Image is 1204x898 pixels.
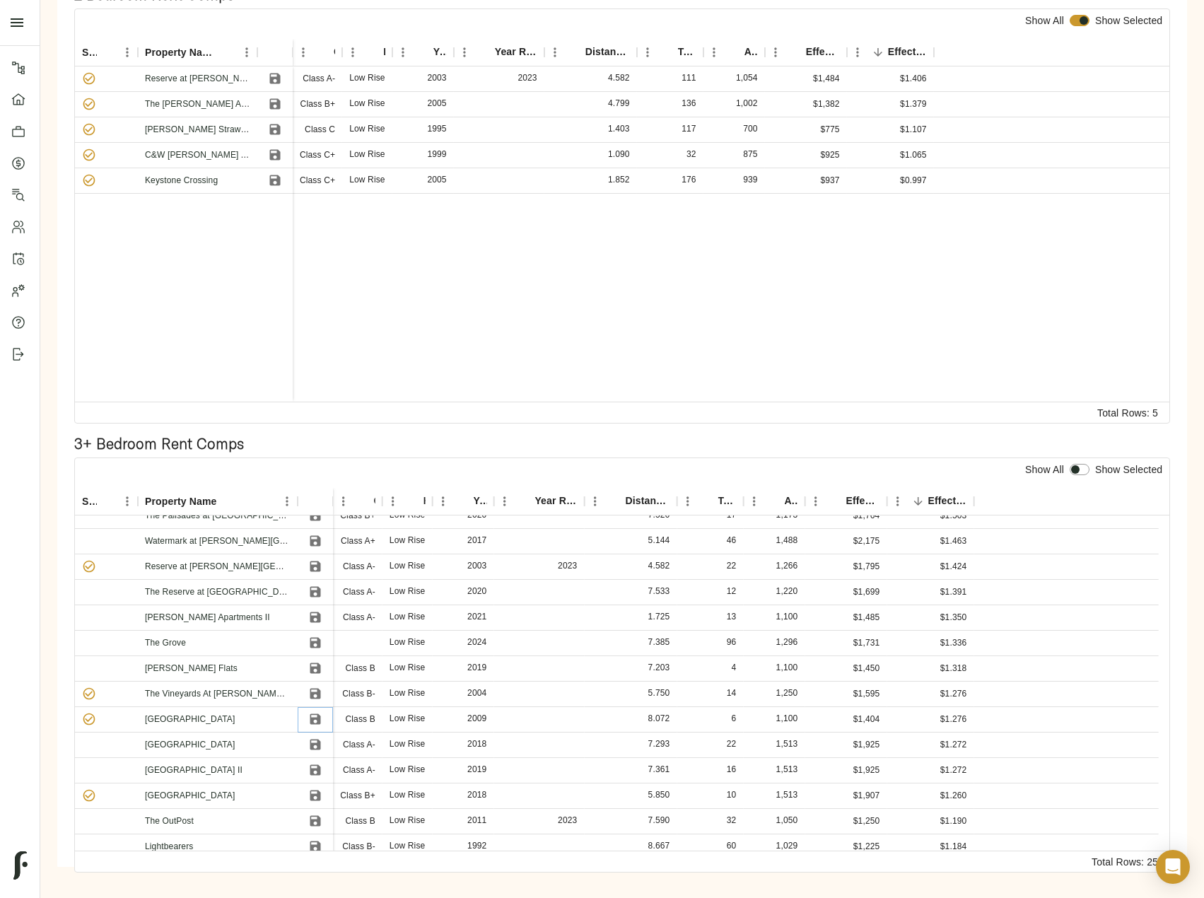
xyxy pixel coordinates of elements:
[727,764,737,776] div: 16
[343,560,375,573] p: Class A-
[300,148,335,161] p: Class C+
[682,123,696,135] div: 117
[75,488,138,515] div: Selected?
[314,42,334,62] button: Sort
[427,123,446,135] div: 1995
[392,38,454,66] div: Year Built
[846,487,879,515] div: Effective Rent
[97,42,117,62] button: Sort
[648,662,670,674] div: 7.203
[467,585,486,597] div: 2020
[608,72,630,84] div: 4.582
[727,509,737,521] div: 17
[584,491,605,512] button: Menu
[145,99,407,109] a: The [PERSON_NAME] At [PERSON_NAME][GEOGRAPHIC_DATA]
[264,170,286,191] button: Save
[900,148,927,161] p: As Of July 2025
[853,815,880,827] p: As Of July 2025
[145,841,194,851] a: Lightbearers
[940,840,967,853] p: As Of April 2025
[432,491,453,512] button: Menu
[305,836,326,857] button: Save
[940,535,967,547] p: As Of July 2025
[727,738,737,750] div: 22
[349,148,385,161] div: Low Rise
[853,585,880,598] p: As Of July 2025
[558,815,577,827] div: 2023
[868,42,888,62] button: Sort
[940,611,967,624] p: As Of July 2025
[145,740,235,750] a: [GEOGRAPHIC_DATA]
[776,611,798,623] div: 1,100
[145,536,361,546] a: Watermark at [PERSON_NAME][GEOGRAPHIC_DATA]
[493,491,515,512] button: Menu
[648,636,670,648] div: 7.385
[805,491,826,512] button: Menu
[847,42,868,63] button: Menu
[82,488,97,515] div: Selected?
[145,663,238,673] a: [PERSON_NAME] Flats
[341,535,375,547] p: Class A+
[515,491,534,511] button: Sort
[682,98,696,110] div: 136
[414,42,433,62] button: Sort
[648,764,670,776] div: 7.361
[776,840,798,852] div: 1,029
[145,689,375,699] a: The Vineyards At [PERSON_NAME][GEOGRAPHIC_DATA]
[900,98,927,110] p: As Of July 2025
[390,815,426,827] div: Low Rise
[908,491,928,511] button: Sort
[467,611,486,623] div: 2021
[648,611,670,623] div: 1.725
[467,509,486,521] div: 2020
[820,123,839,136] p: As Of July 2025
[342,840,375,853] p: Class B-
[940,585,967,598] p: As Of July 2025
[475,42,495,62] button: Sort
[467,687,486,699] div: 2004
[703,38,765,66] div: Avg Sq Ft
[467,840,486,852] div: 1992
[473,487,486,515] div: Year Built
[648,815,670,827] div: 7.590
[853,611,880,624] p: As Of July 2025
[13,851,28,880] img: logo
[677,487,743,515] div: Total Units
[732,713,737,725] div: 6
[454,42,475,63] button: Menu
[390,611,426,623] div: Low Rise
[558,560,577,572] div: 2023
[853,764,880,776] p: As Of July 2025
[342,687,375,700] p: Class B-
[495,38,537,66] div: Year Renovated
[940,560,967,573] p: As Of July 2025
[217,491,237,511] button: Sort
[784,487,797,515] div: Avg Sq Ft
[786,42,806,62] button: Sort
[305,581,326,602] button: Save
[145,714,235,724] a: [GEOGRAPHIC_DATA]
[853,789,880,802] p: As Of July 2025
[427,174,446,186] div: 2005
[305,632,326,653] button: Save
[887,487,974,515] div: Effective RPSF
[305,785,326,806] button: Save
[727,687,737,699] div: 14
[342,42,363,63] button: Menu
[305,810,326,832] button: Save
[743,148,757,161] div: 875
[138,39,257,66] div: Property Name
[765,42,786,63] button: Menu
[658,42,678,62] button: Sort
[718,487,736,515] div: Total Units
[928,487,966,515] div: Effective RPSF
[1156,850,1190,884] div: Open Intercom Messenger
[467,764,486,776] div: 2019
[1092,460,1165,479] div: Show Selected
[608,148,630,161] div: 1.090
[390,840,426,852] div: Low Rise
[940,764,967,776] p: As Of July 2025
[145,612,270,622] a: [PERSON_NAME] Apartments II
[820,148,839,161] p: As Of July 2025
[584,487,677,515] div: Distance (miles)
